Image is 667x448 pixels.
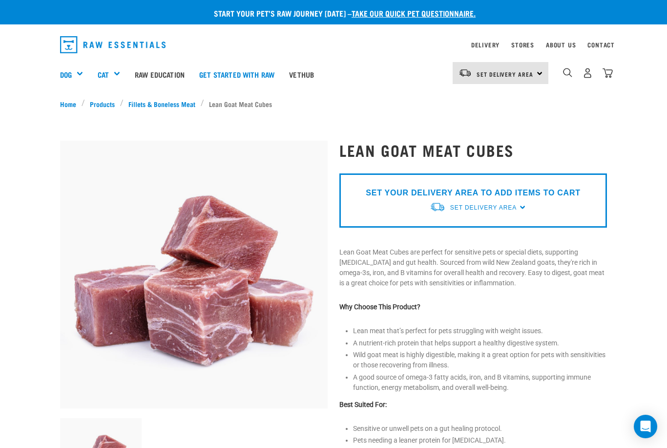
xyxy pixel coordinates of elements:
a: About Us [546,43,576,46]
strong: Best Suited For: [339,401,387,408]
a: Stores [511,43,534,46]
img: user.png [583,68,593,78]
li: Lean meat that’s perfect for pets struggling with weight issues. [353,326,607,336]
a: Fillets & Boneless Meat [124,99,201,109]
a: Dog [60,69,72,80]
li: Sensitive or unwell pets on a gut healing protocol. [353,424,607,434]
a: Home [60,99,82,109]
a: take our quick pet questionnaire. [352,11,476,15]
nav: breadcrumbs [60,99,607,109]
li: Wild goat meat is highly digestible, making it a great option for pets with sensitivities or thos... [353,350,607,370]
a: Cat [98,69,109,80]
strong: Why Choose This Product? [339,303,420,311]
a: Raw Education [127,55,192,94]
span: Set Delivery Area [477,72,533,76]
h1: Lean Goat Meat Cubes [339,141,607,159]
img: home-icon-1@2x.png [563,68,572,77]
nav: dropdown navigation [52,32,615,57]
span: Set Delivery Area [450,204,517,211]
img: Raw Essentials Logo [60,36,166,53]
li: A good source of omega-3 fatty acids, iron, and B vitamins, supporting immune function, energy me... [353,372,607,393]
a: Products [85,99,120,109]
p: Lean Goat Meat Cubes are perfect for sensitive pets or special diets, supporting [MEDICAL_DATA] a... [339,247,607,288]
img: van-moving.png [430,202,445,212]
a: Vethub [282,55,321,94]
img: home-icon@2x.png [603,68,613,78]
li: Pets needing a leaner protein for [MEDICAL_DATA]. [353,435,607,446]
li: A nutrient-rich protein that helps support a healthy digestive system. [353,338,607,348]
p: SET YOUR DELIVERY AREA TO ADD ITEMS TO CART [366,187,580,199]
a: Contact [587,43,615,46]
a: Delivery [471,43,500,46]
img: van-moving.png [459,68,472,77]
img: 1184 Wild Goat Meat Cubes Boneless 01 [60,141,328,408]
a: Get started with Raw [192,55,282,94]
div: Open Intercom Messenger [634,415,657,438]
